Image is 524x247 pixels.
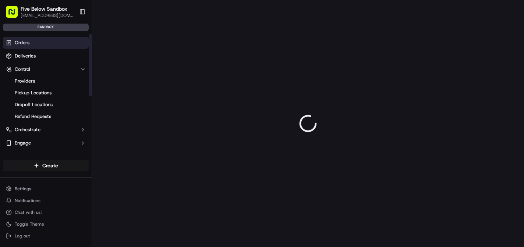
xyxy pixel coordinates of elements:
button: Start new chat [125,73,134,81]
span: Providers [15,78,35,84]
span: Pylon [73,125,89,131]
a: Refund Requests [12,111,80,122]
span: Analytics [15,153,35,160]
button: Engage [3,137,89,149]
img: 1736555255976-a54dd68f-1ca7-489b-9aae-adbdc363a1c4 [7,70,21,84]
span: Engage [15,140,31,146]
button: Chat with us! [3,207,89,218]
a: Powered byPylon [52,125,89,131]
button: Toggle Theme [3,219,89,229]
button: [EMAIL_ADDRESS][DOMAIN_NAME] [21,13,73,18]
span: Notifications [15,198,40,203]
span: Dropoff Locations [15,101,53,108]
a: 📗Knowledge Base [4,104,59,117]
span: Orders [15,39,29,46]
button: Notifications [3,195,89,206]
a: Pickup Locations [12,88,80,98]
img: Nash [7,7,22,22]
a: Dropoff Locations [12,100,80,110]
span: Settings [15,186,31,192]
div: 📗 [7,108,13,114]
span: Pickup Locations [15,90,52,96]
button: Control [3,63,89,75]
button: Create [3,160,89,171]
a: 💻API Documentation [59,104,121,117]
div: sandbox [3,24,89,31]
div: 💻 [62,108,68,114]
span: API Documentation [70,107,118,114]
span: Orchestrate [15,126,40,133]
p: Welcome 👋 [7,29,134,41]
button: Orchestrate [3,124,89,136]
button: Five Below Sandbox[EMAIL_ADDRESS][DOMAIN_NAME] [3,3,76,21]
input: Got a question? Start typing here... [19,48,132,55]
div: We're available if you need us! [25,78,93,84]
span: Deliveries [15,53,36,59]
a: Deliveries [3,50,89,62]
span: Chat with us! [15,209,42,215]
span: Refund Requests [15,113,51,120]
span: Knowledge Base [15,107,56,114]
a: Providers [12,76,80,86]
button: Settings [3,184,89,194]
div: Start new chat [25,70,121,78]
span: Control [15,66,30,73]
a: Analytics [3,150,89,162]
a: Orders [3,37,89,49]
button: Log out [3,231,89,241]
span: Log out [15,233,30,239]
span: Create [42,162,58,169]
button: Five Below Sandbox [21,5,67,13]
span: Toggle Theme [15,221,44,227]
